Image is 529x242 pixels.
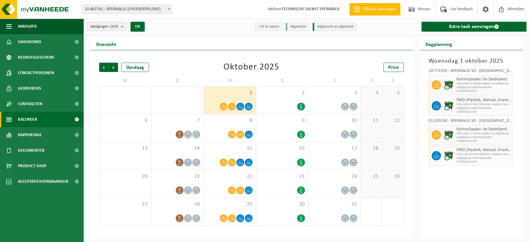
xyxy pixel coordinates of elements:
[364,117,379,124] span: 11
[456,127,512,132] span: Karton/papier, los (bedrijven)
[386,117,400,124] span: 12
[90,38,122,50] h2: Overzicht
[18,50,54,65] span: Bedrijfsgegevens
[18,19,37,34] span: Navigatie
[456,148,512,153] span: PMD (Plastiek, Metaal, Drankkartons) (bedrijven)
[419,38,458,50] h2: Dagplanning
[361,75,382,86] td: Z
[259,145,305,152] span: 16
[103,173,148,180] span: 20
[309,75,361,86] td: V
[429,69,514,75] div: 10-772293 - SPERMALIE SO - [GEOGRAPHIC_DATA]
[18,65,54,81] span: Contactpersonen
[207,117,253,124] span: 8
[130,22,145,32] button: OK
[429,56,514,66] h3: Woensdag 1 oktober 2025
[204,75,256,86] td: W
[456,139,512,143] span: T250002142239
[429,119,514,125] div: 01-020136 - SPERMALIE SO - [GEOGRAPHIC_DATA]
[313,23,357,31] li: Afgewerkt en afgemeld
[18,81,41,96] span: Gebruikers
[259,201,305,208] span: 30
[110,25,118,29] count: (3/6)
[362,6,397,12] span: Offerte aanvragen
[18,34,41,50] span: Dashboard
[18,127,42,143] span: Rapportage
[456,132,512,136] span: WB-1100-CU karton/papier, los (bedrijven)
[456,89,512,93] span: T250002142234
[155,117,201,124] span: 7
[456,153,512,156] span: WB-1100-CU PMD (Plastiek, Metaal, Drankkartons) (bedrijven)
[312,117,358,124] span: 10
[207,201,253,208] span: 29
[109,63,118,72] span: Volgende
[312,90,358,96] span: 3
[207,90,253,96] span: 1
[386,173,400,180] span: 26
[18,158,46,174] span: Product Shop
[386,90,400,96] span: 5
[87,22,127,31] button: Vestigingen(3/6)
[456,86,512,89] span: Lediging op vaste frequentie
[312,145,358,152] span: 17
[207,145,253,152] span: 15
[259,173,305,180] span: 23
[259,90,305,96] span: 2
[282,7,340,11] strong: TECHNISCHE DIENST SPERMALIE
[456,160,512,164] span: T250002141139
[18,96,42,112] span: Contracten
[456,156,512,160] span: Lediging op vaste frequentie
[103,145,148,152] span: 13
[386,145,400,152] span: 19
[456,110,512,114] span: T250002141135
[256,75,309,86] td: D
[286,23,310,31] li: Afgewerkt
[456,98,512,103] span: PMD (Plastiek, Metaal, Drankkartons) (bedrijven)
[82,5,172,14] span: 10-862761 - SPERMALIE (OVERKOEPELEND)
[444,101,453,110] img: WB-1100-CU
[456,77,512,82] span: Karton/papier, los (bedrijven)
[259,117,305,124] span: 9
[456,103,512,106] span: WB-1100-CU PMD (Plastiek, Metaal, Drankkartons) (bedrijven)
[444,80,453,90] img: WB-1100-CU
[456,136,512,139] span: Lediging op vaste frequentie
[364,90,379,96] span: 4
[456,82,512,86] span: WB-1100-CU karton/papier, los (bedrijven)
[349,3,400,16] a: Offerte aanvragen
[103,117,148,124] span: 6
[421,22,527,32] a: Extra taak aanvragen
[312,201,358,208] span: 31
[388,65,399,70] span: Print
[207,173,253,180] span: 22
[155,145,201,152] span: 14
[103,201,148,208] span: 27
[456,106,512,110] span: Lediging op vaste frequentie
[99,75,152,86] td: M
[312,173,358,180] span: 24
[121,63,149,72] div: Vandaag
[18,174,68,189] span: Acceptatievoorwaarden
[155,173,201,180] span: 21
[18,143,44,158] span: Documenten
[155,201,201,208] span: 28
[382,75,404,86] td: Z
[364,173,379,180] span: 25
[223,63,279,72] div: Oktober 2025
[18,112,37,127] span: Kalender
[444,151,453,160] img: WB-1100-CU
[364,145,379,152] span: 18
[152,75,204,86] td: D
[444,130,453,140] img: WB-1100-CU
[383,63,404,72] a: Print
[90,22,118,31] span: Vestigingen
[3,228,104,242] iframe: chat widget
[99,63,108,72] span: Vorige
[255,23,283,31] li: Uit te voeren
